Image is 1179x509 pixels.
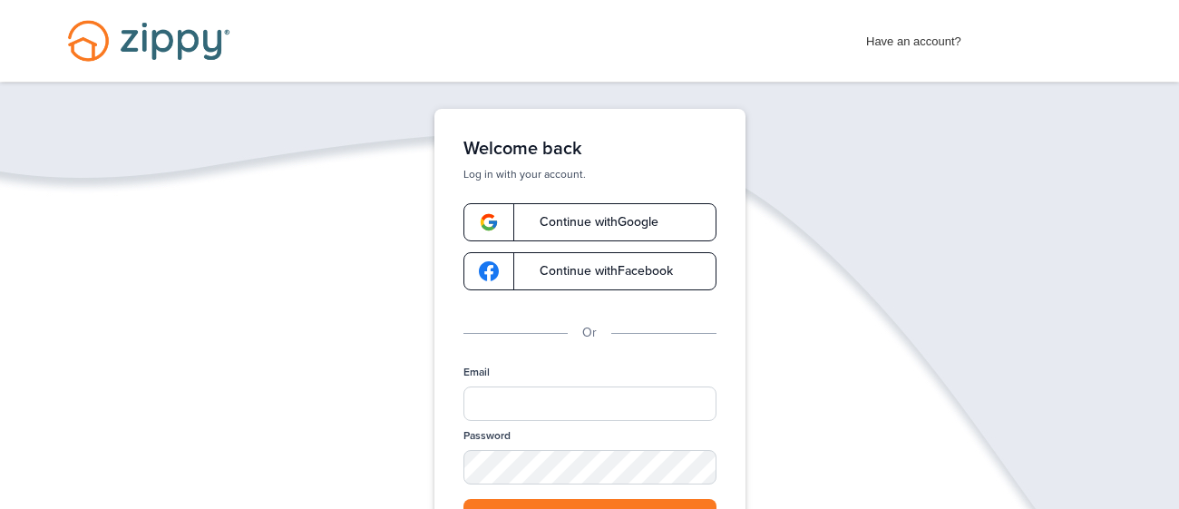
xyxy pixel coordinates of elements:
[463,365,490,380] label: Email
[463,167,716,181] p: Log in with your account.
[521,216,658,229] span: Continue with Google
[582,323,597,343] p: Or
[463,203,716,241] a: google-logoContinue withGoogle
[866,23,961,52] span: Have an account?
[463,138,716,160] h1: Welcome back
[463,450,716,485] input: Password
[479,261,499,281] img: google-logo
[463,387,716,421] input: Email
[521,265,673,278] span: Continue with Facebook
[463,252,716,290] a: google-logoContinue withFacebook
[479,212,499,232] img: google-logo
[463,428,511,444] label: Password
